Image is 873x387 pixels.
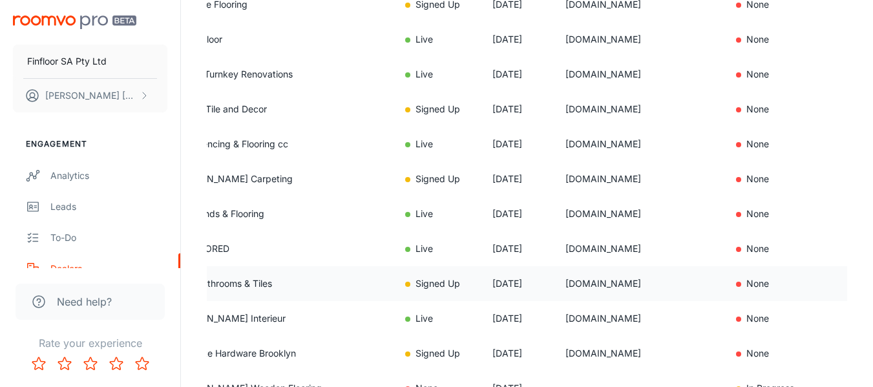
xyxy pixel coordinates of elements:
[50,262,167,276] div: Dealers
[395,162,482,196] td: Signed Up
[50,200,167,214] div: Leads
[395,196,482,231] td: Live
[103,351,129,377] button: Rate 4 star
[726,127,852,162] td: None
[726,301,852,336] td: None
[726,162,852,196] td: None
[10,335,170,351] p: Rate your experience
[158,336,395,371] td: Brite-Lite Hardware Brooklyn
[482,231,555,266] td: [DATE]
[726,92,852,127] td: None
[555,162,726,196] td: [DOMAIN_NAME]
[158,92,395,127] td: Athalia Tile and Decor
[726,266,852,301] td: None
[555,22,726,57] td: [DOMAIN_NAME]
[395,336,482,371] td: Signed Up
[13,45,167,78] button: Finfloor SA Pty Ltd
[395,92,482,127] td: Signed Up
[129,351,155,377] button: Rate 5 star
[158,22,395,57] td: Apple Floor
[555,266,726,301] td: [DOMAIN_NAME]
[555,336,726,371] td: [DOMAIN_NAME]
[57,294,112,309] span: Need help?
[158,231,395,266] td: BE FLOORED
[395,231,482,266] td: Live
[78,351,103,377] button: Rate 3 star
[13,16,136,29] img: Roomvo PRO Beta
[395,301,482,336] td: Live
[158,266,395,301] td: Bella Bathrooms & Tiles
[726,22,852,57] td: None
[13,79,167,112] button: [PERSON_NAME] [PERSON_NAME]
[482,92,555,127] td: [DATE]
[555,92,726,127] td: [DOMAIN_NAME]
[395,22,482,57] td: Live
[482,301,555,336] td: [DATE]
[482,336,555,371] td: [DATE]
[482,162,555,196] td: [DATE]
[45,89,136,103] p: [PERSON_NAME] [PERSON_NAME]
[395,127,482,162] td: Live
[27,54,107,68] p: Finfloor SA Pty Ltd
[26,351,52,377] button: Rate 1 star
[555,196,726,231] td: [DOMAIN_NAME]
[52,351,78,377] button: Rate 2 star
[726,196,852,231] td: None
[158,127,395,162] td: Auas Fencing & Flooring cc
[482,127,555,162] td: [DATE]
[482,22,555,57] td: [DATE]
[555,301,726,336] td: [DOMAIN_NAME]
[555,231,726,266] td: [DOMAIN_NAME]
[555,127,726,162] td: [DOMAIN_NAME]
[158,57,395,92] td: Artmic Turnkey Renovations
[726,57,852,92] td: None
[395,57,482,92] td: Live
[482,266,555,301] td: [DATE]
[50,169,167,183] div: Analytics
[482,196,555,231] td: [DATE]
[158,301,395,336] td: [PERSON_NAME] Interieur
[482,57,555,92] td: [DATE]
[726,231,852,266] td: None
[158,196,395,231] td: BDB Blinds & Flooring
[50,231,167,245] div: To-do
[395,266,482,301] td: Signed Up
[555,57,726,92] td: [DOMAIN_NAME]
[158,162,395,196] td: [PERSON_NAME] Carpeting
[726,336,852,371] td: None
